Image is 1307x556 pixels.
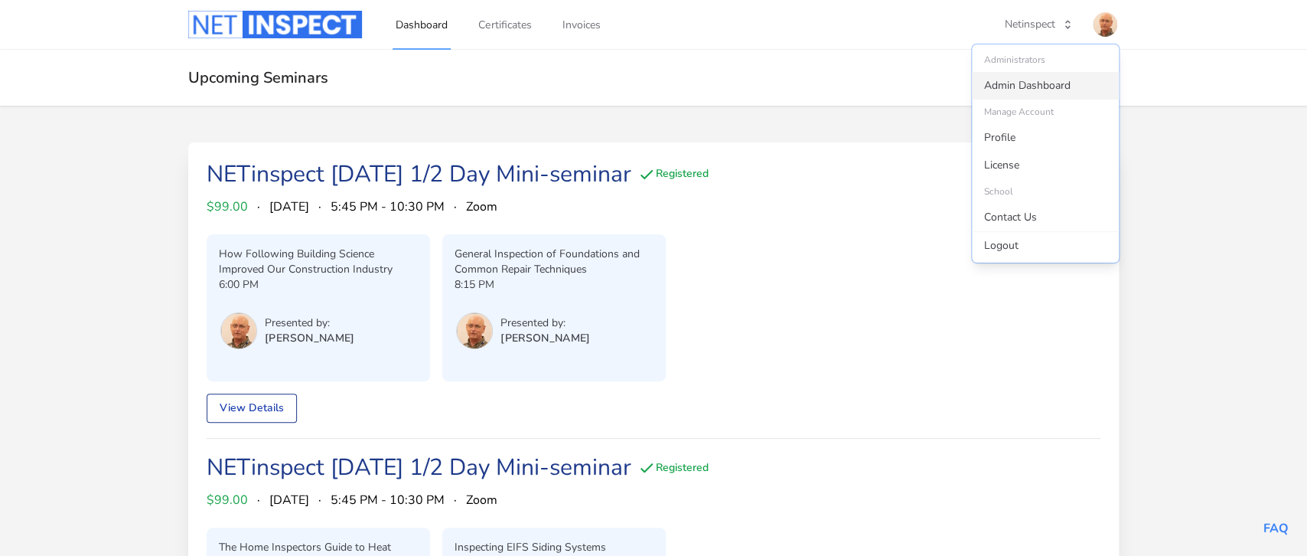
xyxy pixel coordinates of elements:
[207,452,631,483] a: NETinspect [DATE] 1/2 Day Mini-seminar
[207,159,631,190] a: NETinspect [DATE] 1/2 Day Mini-seminar
[257,491,260,509] span: ·
[269,198,309,216] span: [DATE]
[500,316,591,331] p: Presented by:
[331,491,445,509] span: 5:45 PM - 10:30 PM
[466,198,497,216] span: Zoom
[318,198,321,216] span: ·
[188,68,1119,87] h2: Upcoming Seminars
[500,331,591,346] p: [PERSON_NAME]
[455,540,653,555] p: Inspecting EIFS Siding Systems
[207,198,248,216] span: $99.00
[995,11,1082,38] button: Netinspect
[207,491,248,509] span: $99.00
[219,277,418,293] p: 6:00 PM
[455,277,653,293] p: 8:15 PM
[456,312,493,349] img: Tom Sherman
[637,459,709,477] div: Registered
[219,311,259,351] button: User menu
[318,491,321,509] span: ·
[188,11,362,38] img: Logo
[454,198,457,216] span: ·
[454,491,457,509] span: ·
[269,491,309,509] span: [DATE]
[972,72,1119,100] a: Admin Dashboard
[1263,520,1289,537] a: FAQ
[220,312,257,349] img: Tom Sherman
[972,152,1119,179] a: License
[972,179,1119,204] div: School
[466,491,497,509] span: Zoom
[972,232,1119,260] a: Logout
[455,247,653,277] p: General Inspection of Foundations and Common Repair Techniques
[207,394,297,423] a: View Details
[972,100,1119,124] div: Manage Account
[972,124,1119,152] a: Profile
[265,316,355,331] p: Presented by:
[257,198,260,216] span: ·
[455,311,494,351] button: User menu
[219,247,418,277] p: How Following Building Science Improved Our Construction Industry
[972,47,1119,72] div: Administrators
[972,204,1119,231] a: Contact Us
[265,331,355,346] p: [PERSON_NAME]
[331,198,445,216] span: 5:45 PM - 10:30 PM
[637,165,709,184] div: Registered
[1093,12,1117,37] img: Tom Sherman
